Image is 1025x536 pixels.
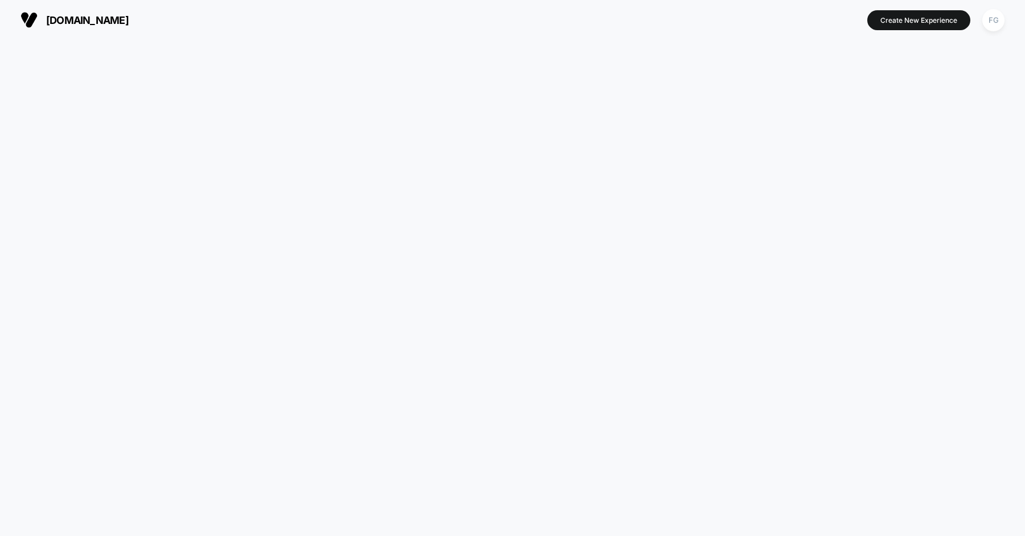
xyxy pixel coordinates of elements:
button: FG [979,9,1008,32]
span: [DOMAIN_NAME] [46,14,129,26]
button: Create New Experience [867,10,970,30]
div: FG [982,9,1004,31]
img: Visually logo [20,11,38,28]
button: [DOMAIN_NAME] [17,11,132,29]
